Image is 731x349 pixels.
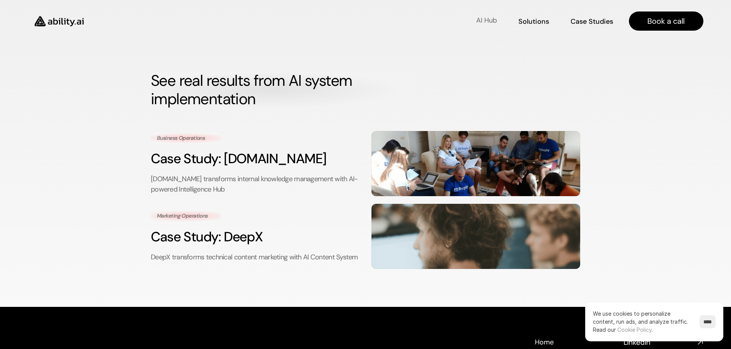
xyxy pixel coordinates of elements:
h3: Case Study: DeepX [151,228,360,246]
a: Cookie Policy [617,326,652,333]
strong: See real results from AI system implementation [151,70,356,109]
p: Case Studies [571,17,613,26]
p: [DOMAIN_NAME] transforms internal knowledge management with AI-powered Intelligence Hub [151,174,360,195]
h3: Case Study: [DOMAIN_NAME] [151,149,360,168]
a: Linkedin [624,338,703,347]
a: Solutions [518,15,549,28]
a: Case Studies [570,15,614,28]
p: Home [535,338,554,347]
h4: Linkedin [624,338,694,347]
p: DeepX transforms technical content marketing with AI Content System [151,252,360,262]
p: Solutions [518,17,549,26]
a: AI Hub [476,15,497,28]
p: Marketing Operations [157,212,215,220]
a: Home [535,338,554,346]
p: We use cookies to personalize content, run ads, and analyze traffic. [593,310,692,334]
span: Read our . [593,326,653,333]
p: AI Hub [476,16,497,25]
p: Business Operations [157,134,215,142]
a: Book a call [629,11,703,31]
nav: Social media links [624,338,703,347]
p: Book a call [647,16,685,26]
a: Marketing OperationsCase Study: DeepXDeepX transforms technical content marketing with AI Content... [151,204,580,269]
nav: Main navigation [94,11,703,31]
a: Business OperationsCase Study: [DOMAIN_NAME][DOMAIN_NAME] transforms internal knowledge managemen... [151,131,580,196]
